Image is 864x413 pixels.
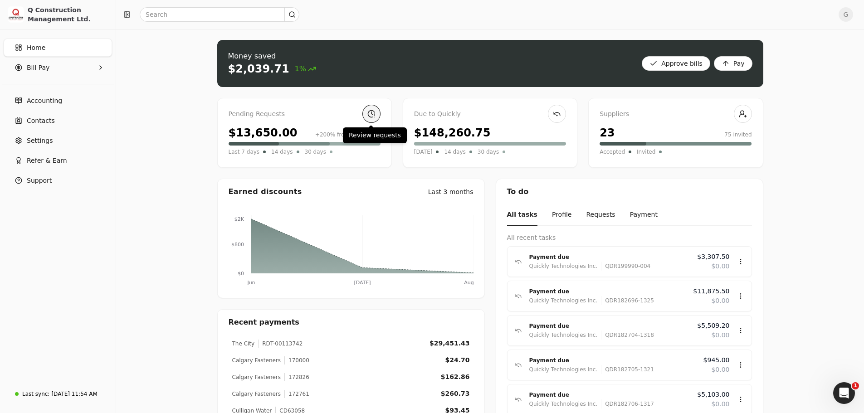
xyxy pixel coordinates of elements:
[507,204,537,226] button: All tasks
[600,125,615,141] div: 23
[529,365,598,374] div: Quickly Technologies Inc.
[601,296,654,305] div: QDR182696-1325
[232,373,281,381] div: Calgary Fasteners
[507,233,752,243] div: All recent tasks
[724,131,752,139] div: 75 invited
[529,390,690,399] div: Payment due
[637,147,655,156] span: Invited
[839,7,853,22] button: G
[284,373,309,381] div: 172826
[414,125,491,141] div: $148,260.75
[529,287,686,296] div: Payment due
[529,399,598,408] div: Quickly Technologies Inc.
[711,330,729,340] span: $0.00
[238,271,244,277] tspan: $0
[27,43,45,53] span: Home
[4,58,112,77] button: Bill Pay
[4,171,112,189] button: Support
[234,216,244,222] tspan: $2K
[711,296,729,306] span: $0.00
[4,151,112,170] button: Refer & Earn
[601,399,654,408] div: QDR182706-1317
[247,280,255,286] tspan: Jun
[4,92,112,110] a: Accounting
[8,6,24,23] img: 3171ca1f-602b-4dfe-91f0-0ace091e1481.jpeg
[284,356,309,364] div: 170000
[642,56,710,71] button: Approve bills
[464,280,473,286] tspan: Aug
[354,280,371,286] tspan: [DATE]
[601,330,654,340] div: QDR182704-1318
[711,262,729,271] span: $0.00
[27,176,52,185] span: Support
[231,242,244,248] tspan: $800
[414,109,566,119] div: Due to Quickly
[258,340,303,348] div: RDT-00113742
[271,147,293,156] span: 14 days
[295,63,316,74] span: 1%
[711,399,729,409] span: $0.00
[693,287,729,296] span: $11,875.50
[315,131,381,139] div: +200% from last month
[600,109,752,119] div: Suppliers
[601,365,654,374] div: QDR182705-1321
[529,356,696,365] div: Payment due
[697,252,729,262] span: $3,307.50
[229,109,381,119] div: Pending Requests
[140,7,299,22] input: Search
[27,156,67,165] span: Refer & Earn
[529,262,598,271] div: Quickly Technologies Inc.
[228,62,289,76] div: $2,039.71
[529,330,598,340] div: Quickly Technologies Inc.
[4,112,112,130] a: Contacts
[229,147,260,156] span: Last 7 days
[445,355,469,365] div: $24.70
[529,253,690,262] div: Payment due
[601,262,650,271] div: QDR199990-004
[428,187,473,197] div: Last 3 months
[430,339,470,348] div: $29,451.43
[552,204,572,226] button: Profile
[232,390,281,398] div: Calgary Fasteners
[714,56,752,71] button: Pay
[27,63,49,73] span: Bill Pay
[232,340,255,348] div: The City
[711,365,729,374] span: $0.00
[496,179,763,204] div: To do
[229,125,298,141] div: $13,650.00
[349,131,401,140] p: Review requests
[414,147,433,156] span: [DATE]
[28,5,108,24] div: Q Construction Management Ltd.
[27,116,55,126] span: Contacts
[4,131,112,150] a: Settings
[697,390,729,399] span: $5,103.00
[586,204,615,226] button: Requests
[833,382,855,404] iframe: Intercom live chat
[441,389,470,398] div: $260.73
[600,147,625,156] span: Accepted
[444,147,465,156] span: 14 days
[630,204,658,226] button: Payment
[27,136,53,146] span: Settings
[697,321,729,330] span: $5,509.20
[4,386,112,402] a: Last sync:[DATE] 11:54 AM
[703,355,730,365] span: $945.00
[228,51,317,62] div: Money saved
[218,310,484,335] div: Recent payments
[529,296,598,305] div: Quickly Technologies Inc.
[529,321,690,330] div: Payment due
[22,390,49,398] div: Last sync:
[284,390,309,398] div: 172761
[51,390,97,398] div: [DATE] 11:54 AM
[478,147,499,156] span: 30 days
[229,186,302,197] div: Earned discounts
[232,356,281,364] div: Calgary Fasteners
[4,39,112,57] a: Home
[27,96,62,106] span: Accounting
[305,147,326,156] span: 30 days
[441,372,470,382] div: $162.86
[852,382,859,389] span: 1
